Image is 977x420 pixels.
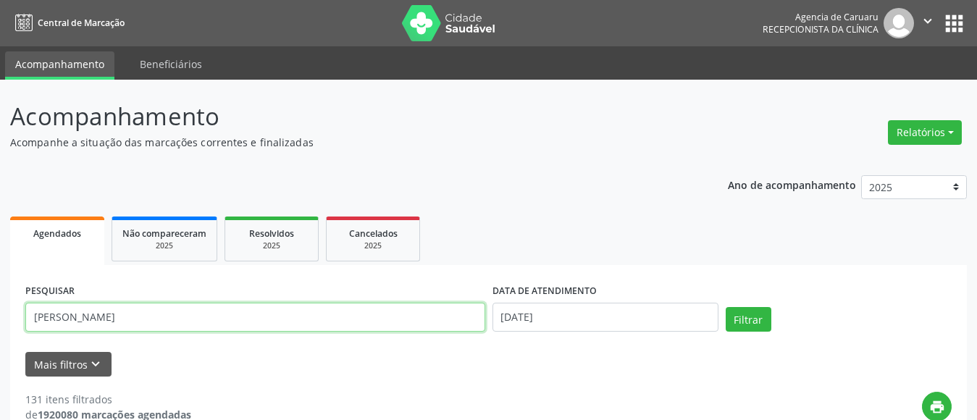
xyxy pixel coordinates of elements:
[888,120,962,145] button: Relatórios
[492,303,718,332] input: Selecione um intervalo
[10,135,680,150] p: Acompanhe a situação das marcações correntes e finalizadas
[929,399,945,415] i: print
[122,227,206,240] span: Não compareceram
[88,356,104,372] i: keyboard_arrow_down
[726,307,771,332] button: Filtrar
[25,352,112,377] button: Mais filtroskeyboard_arrow_down
[492,280,597,303] label: DATA DE ATENDIMENTO
[942,11,967,36] button: apps
[914,8,942,38] button: 
[25,303,485,332] input: Nome, código do beneficiário ou CPF
[920,13,936,29] i: 
[763,23,879,35] span: Recepcionista da clínica
[25,280,75,303] label: PESQUISAR
[884,8,914,38] img: img
[249,227,294,240] span: Resolvidos
[349,227,398,240] span: Cancelados
[130,51,212,77] a: Beneficiários
[25,392,191,407] div: 131 itens filtrados
[5,51,114,80] a: Acompanhamento
[122,240,206,251] div: 2025
[10,11,125,35] a: Central de Marcação
[763,11,879,23] div: Agencia de Caruaru
[235,240,308,251] div: 2025
[33,227,81,240] span: Agendados
[38,17,125,29] span: Central de Marcação
[10,98,680,135] p: Acompanhamento
[728,175,856,193] p: Ano de acompanhamento
[337,240,409,251] div: 2025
